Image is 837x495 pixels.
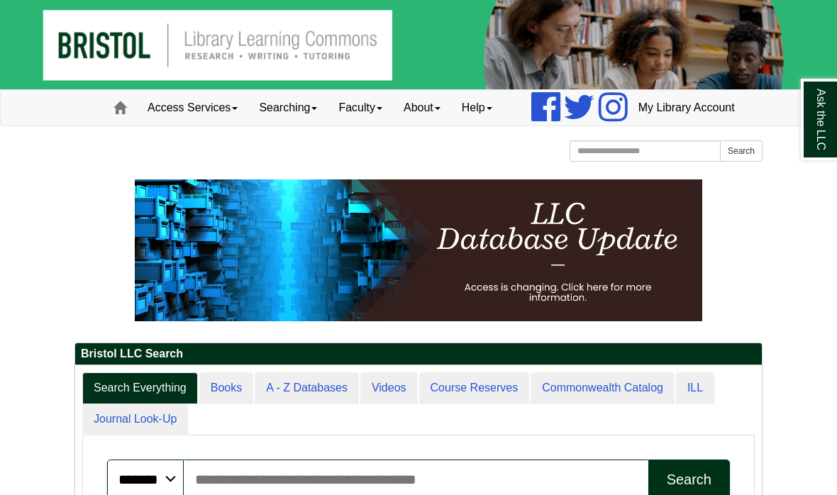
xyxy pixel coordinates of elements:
[75,343,762,365] h2: Bristol LLC Search
[667,472,711,488] div: Search
[82,404,188,435] a: Journal Look-Up
[628,90,745,126] a: My Library Account
[360,372,418,404] a: Videos
[451,90,503,126] a: Help
[393,90,451,126] a: About
[531,372,675,404] a: Commonwealth Catalog
[135,179,702,321] img: HTML tutorial
[419,372,530,404] a: Course Reserves
[720,140,763,162] button: Search
[199,372,253,404] a: Books
[676,372,714,404] a: ILL
[248,90,328,126] a: Searching
[137,90,248,126] a: Access Services
[255,372,359,404] a: A - Z Databases
[328,90,393,126] a: Faculty
[82,372,198,404] a: Search Everything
